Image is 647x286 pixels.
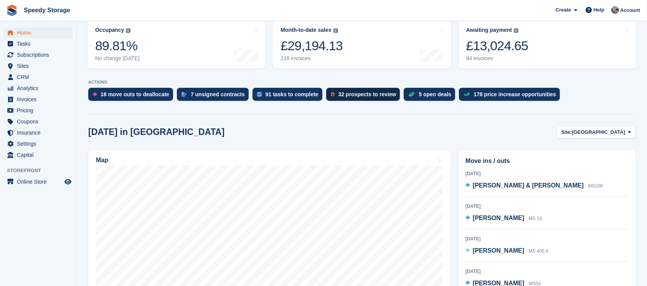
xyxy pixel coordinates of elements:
div: 91 tasks to complete [266,91,319,97]
span: Insurance [17,127,63,138]
div: 32 prospects to review [338,91,396,97]
a: menu [4,176,73,187]
img: icon-info-grey-7440780725fd019a000dd9b08b2336e03edf1995a4989e88bcd33f0948082b44.svg [333,28,338,33]
span: Settings [17,138,63,149]
span: Create [556,6,571,14]
div: 178 price increase opportunities [474,91,556,97]
img: icon-info-grey-7440780725fd019a000dd9b08b2336e03edf1995a4989e88bcd33f0948082b44.svg [126,28,130,33]
a: 32 prospects to review [326,88,404,105]
a: menu [4,61,73,71]
a: menu [4,72,73,82]
a: 7 unsigned contracts [177,88,253,105]
span: CRM [17,72,63,82]
div: Month-to-date sales [281,27,331,33]
span: [GEOGRAPHIC_DATA] [572,128,625,136]
h2: Map [96,157,108,164]
a: menu [4,27,73,38]
a: [PERSON_NAME] & [PERSON_NAME] MS108 [465,181,602,191]
div: 94 invoices [466,55,528,62]
span: [PERSON_NAME] [473,215,524,221]
div: [DATE] [465,268,628,275]
a: 178 price increase opportunities [459,88,564,105]
a: menu [4,49,73,60]
div: 89.81% [95,38,140,54]
span: Coupons [17,116,63,127]
span: Online Store [17,176,63,187]
button: Site: [GEOGRAPHIC_DATA] [557,126,635,138]
img: task-75834270c22a3079a89374b754ae025e5fb1db73e45f91037f5363f120a921f8.svg [257,92,262,97]
a: 91 tasks to complete [253,88,326,105]
span: Invoices [17,94,63,105]
span: Account [620,7,640,14]
a: menu [4,94,73,105]
div: £29,194.13 [281,38,343,54]
img: stora-icon-8386f47178a22dfd0bd8f6a31ec36ba5ce8667c1dd55bd0f319d3a0aa187defe.svg [6,5,18,16]
span: Tasks [17,38,63,49]
span: MS108 [588,183,602,189]
a: Awaiting payment £13,024.65 94 invoices [459,20,636,69]
span: Capital [17,150,63,160]
a: menu [4,116,73,127]
span: Help [594,6,604,14]
a: 5 open deals [404,88,459,105]
img: move_outs_to_deallocate_icon-f764333ba52eb49d3ac5e1228854f67142a1ed5810a6f6cc68b1a99e826820c5.svg [93,92,97,97]
div: [DATE] [465,170,628,177]
span: Home [17,27,63,38]
a: Month-to-date sales £29,194.13 218 invoices [273,20,451,69]
img: price_increase_opportunities-93ffe204e8149a01c8c9dc8f82e8f89637d9d84a8eef4429ea346261dce0b2c0.svg [464,93,470,96]
a: 18 move outs to deallocate [88,88,177,105]
span: MS 10 [529,216,542,221]
div: 5 open deals [419,91,451,97]
span: Subscriptions [17,49,63,60]
span: [PERSON_NAME] & [PERSON_NAME] [473,182,584,189]
span: MS 405 A [529,248,549,254]
div: 18 move outs to deallocate [101,91,169,97]
a: menu [4,150,73,160]
img: icon-info-grey-7440780725fd019a000dd9b08b2336e03edf1995a4989e88bcd33f0948082b44.svg [514,28,518,33]
div: Occupancy [95,27,124,33]
img: contract_signature_icon-13c848040528278c33f63329250d36e43548de30e8caae1d1a13099fd9432cc5.svg [182,92,187,97]
a: Occupancy 89.81% No change [DATE] [87,20,265,69]
span: Storefront [7,167,76,174]
div: Awaiting payment [466,27,512,33]
div: [DATE] [465,235,628,242]
span: Site: [561,128,572,136]
div: £13,024.65 [466,38,528,54]
span: [PERSON_NAME] [473,247,524,254]
a: [PERSON_NAME] MS 405 A [465,246,549,256]
img: deal-1b604bf984904fb50ccaf53a9ad4b4a5d6e5aea283cecdc64d6e3604feb123c2.svg [408,92,415,97]
span: Analytics [17,83,63,94]
div: [DATE] [465,203,628,210]
a: menu [4,127,73,138]
img: Dan Jackson [611,6,619,14]
h2: Move ins / outs [465,156,628,166]
a: Speedy Storage [21,4,73,16]
div: 7 unsigned contracts [191,91,245,97]
p: ACTIONS [88,80,635,85]
img: prospect-51fa495bee0391a8d652442698ab0144808aea92771e9ea1ae160a38d050c398.svg [331,92,335,97]
span: Sites [17,61,63,71]
h2: [DATE] in [GEOGRAPHIC_DATA] [88,127,224,137]
a: menu [4,105,73,116]
span: Pricing [17,105,63,116]
a: menu [4,38,73,49]
a: menu [4,83,73,94]
a: Preview store [63,177,73,186]
a: [PERSON_NAME] MS 10 [465,214,542,224]
a: menu [4,138,73,149]
div: No change [DATE] [95,55,140,62]
div: 218 invoices [281,55,343,62]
